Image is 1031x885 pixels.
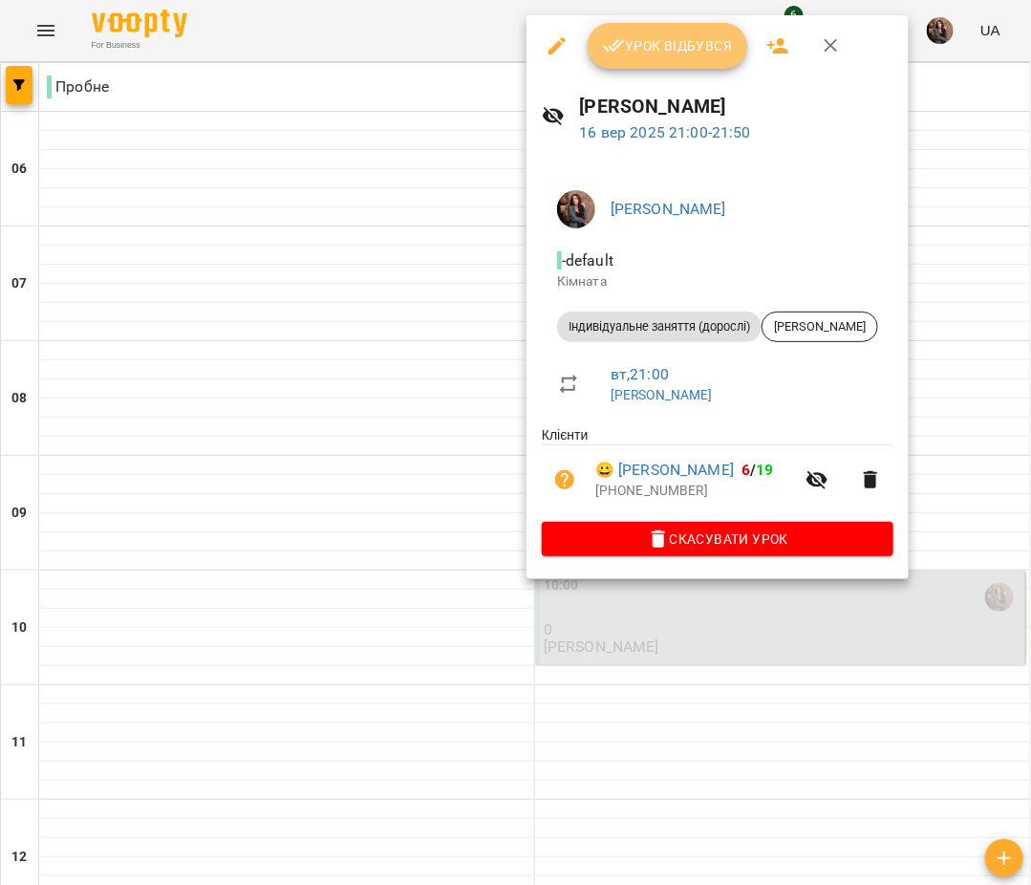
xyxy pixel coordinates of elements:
b: / [741,461,774,479]
button: Урок відбувся [588,23,748,69]
span: Індивідуальне заняття (дорослі) [557,318,762,335]
p: [PHONE_NUMBER] [595,482,794,501]
a: [PERSON_NAME] [611,387,713,402]
span: 19 [757,461,774,479]
span: Скасувати Урок [557,528,878,550]
div: [PERSON_NAME] [762,312,878,342]
span: 6 [741,461,750,479]
h6: [PERSON_NAME] [580,92,893,121]
img: 6c17d95c07e6703404428ddbc75e5e60.jpg [557,190,595,228]
p: Кімната [557,272,878,291]
a: [PERSON_NAME] [611,200,726,218]
a: вт , 21:00 [611,365,669,383]
span: - default [557,251,617,270]
a: 😀 [PERSON_NAME] [595,459,734,482]
ul: Клієнти [542,425,893,521]
span: Урок відбувся [603,34,733,57]
button: Скасувати Урок [542,522,893,556]
a: 16 вер 2025 21:00-21:50 [580,123,751,141]
span: [PERSON_NAME] [763,318,877,335]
